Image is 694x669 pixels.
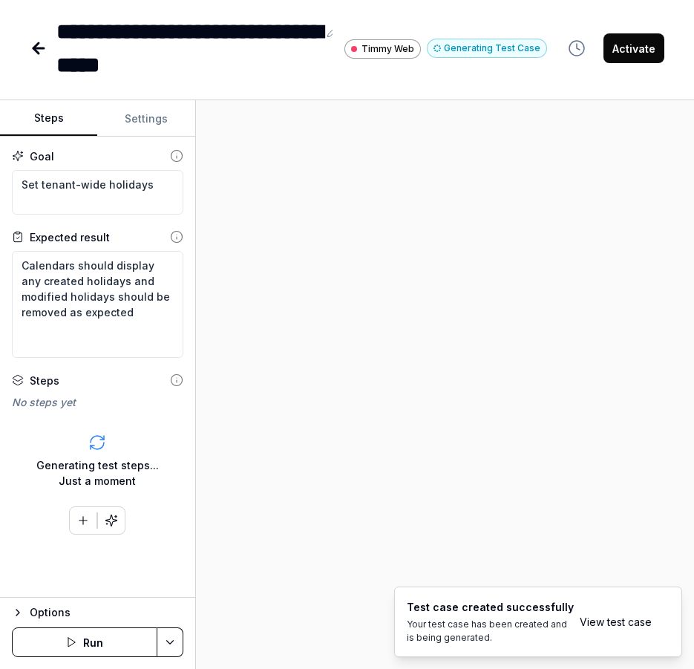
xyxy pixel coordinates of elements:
[344,39,421,59] a: Timmy Web
[603,33,664,63] button: Activate
[407,618,574,644] div: Your test case has been created and is being generated.
[580,614,652,630] a: View test case
[427,39,547,58] button: Generating Test Case
[559,33,595,63] button: View version history
[361,42,414,56] span: Timmy Web
[407,599,574,615] div: Test case created successfully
